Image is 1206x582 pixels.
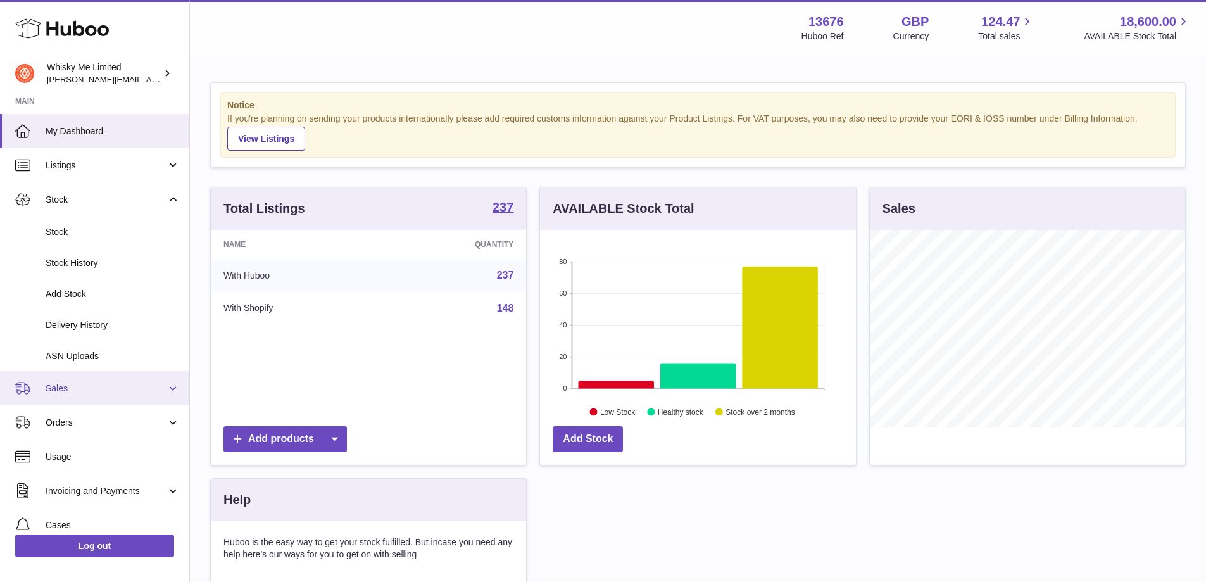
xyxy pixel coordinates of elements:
a: 148 [497,303,514,313]
span: 18,600.00 [1120,13,1176,30]
h3: Sales [883,200,915,217]
text: 60 [560,289,567,297]
a: Add products [223,426,347,452]
h3: AVAILABLE Stock Total [553,200,694,217]
span: My Dashboard [46,125,180,137]
th: Quantity [381,230,527,259]
text: 20 [560,353,567,360]
span: Stock [46,194,166,206]
span: Orders [46,417,166,429]
img: frances@whiskyshop.com [15,64,34,83]
span: Total sales [978,30,1034,42]
span: Sales [46,383,166,395]
strong: Notice [227,99,1169,111]
a: 237 [493,201,513,216]
span: Invoicing and Payments [46,485,166,497]
a: Log out [15,535,174,557]
span: AVAILABLE Stock Total [1084,30,1191,42]
span: Listings [46,160,166,172]
span: Cases [46,519,180,531]
span: Delivery History [46,319,180,331]
a: View Listings [227,127,305,151]
div: Whisky Me Limited [47,61,161,85]
div: If you're planning on sending your products internationally please add required customs informati... [227,113,1169,151]
text: 40 [560,321,567,329]
div: Huboo Ref [801,30,844,42]
span: Stock [46,226,180,238]
text: Healthy stock [658,407,704,416]
th: Name [211,230,381,259]
span: Usage [46,451,180,463]
text: 80 [560,258,567,265]
p: Huboo is the easy way to get your stock fulfilled. But incase you need any help here's our ways f... [223,536,513,560]
td: With Huboo [211,259,381,292]
a: 237 [497,270,514,281]
div: Currency [893,30,929,42]
span: 124.47 [981,13,1020,30]
h3: Total Listings [223,200,305,217]
td: With Shopify [211,292,381,325]
a: 124.47 Total sales [978,13,1034,42]
a: Add Stock [553,426,623,452]
strong: GBP [901,13,929,30]
strong: 13676 [808,13,844,30]
span: [PERSON_NAME][EMAIL_ADDRESS][DOMAIN_NAME] [47,74,254,84]
text: Stock over 2 months [726,407,795,416]
strong: 237 [493,201,513,213]
a: 18,600.00 AVAILABLE Stock Total [1084,13,1191,42]
h3: Help [223,491,251,509]
text: 0 [563,384,567,392]
span: Stock History [46,257,180,269]
text: Low Stock [600,407,636,416]
span: ASN Uploads [46,350,180,362]
span: Add Stock [46,288,180,300]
